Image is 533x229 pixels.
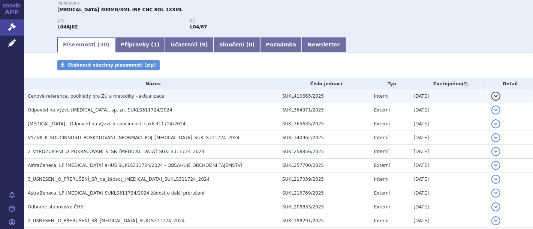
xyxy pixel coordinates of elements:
[57,19,183,24] p: ATC:
[28,94,164,99] span: Cenové reference, podklady pro ZÚ a metodiky - aktualizace
[491,147,500,156] button: detail
[410,145,488,159] td: [DATE]
[374,177,389,182] span: Interní
[491,106,500,114] button: detail
[28,149,204,154] span: 2_VYROZUMĚNÍ_O_POKRAČOVÁNÍ_V_SŘ_ULTOMIRIS_SUKLS311724_2024
[488,78,533,89] th: Detail
[28,107,172,113] span: Odpověď na výzvu ULTOMIRIS, sp. zn. SUKLS311724/2024
[115,37,165,52] a: Přípravky (1)
[410,131,488,145] td: [DATE]
[374,149,389,154] span: Interní
[374,135,389,140] span: Interní
[491,189,500,198] button: detail
[462,82,468,87] abbr: (?)
[410,103,488,117] td: [DATE]
[28,121,186,126] span: ULTOMIRIS - Odpověď na výzvu k součinnosti sukls311724/2024
[190,24,207,30] strong: ravulizumab
[57,24,78,30] strong: RAVULIZUMAB
[278,103,370,117] td: SUKL364971/2025
[278,117,370,131] td: SUKL365635/2025
[28,177,210,182] span: 3_USNESENÍ_O_PŘERUŠENÍ_SŘ_na_žádsot_ULTOMIRIS_SUKLS311724_2024
[190,19,315,24] p: RS:
[278,214,370,228] td: SUKL198291/2025
[57,7,183,12] span: [MEDICAL_DATA] 300MG/3ML INF CNC SOL 1X3ML
[57,60,160,70] a: Stáhnout všechny písemnosti (zip)
[153,42,157,48] span: 1
[410,172,488,186] td: [DATE]
[491,161,500,170] button: detail
[410,200,488,214] td: [DATE]
[374,107,390,113] span: Externí
[28,190,204,196] span: AstraZeneca, LP Ultomiris SUKLS311724/2024 žádost o další přerušení
[24,78,278,89] th: Název
[260,37,302,52] a: Poznámka
[28,204,83,210] span: Odborné stanovisko ČHS
[410,117,488,131] td: [DATE]
[278,186,370,200] td: SUKL216769/2025
[28,163,242,168] span: AstraZeneca, LP Ultomiris aHUS SUKLS311724/2024 - OBSAHUJE OBCHODNÍ TAJEMSTVÍ
[28,135,240,140] span: VÝZVA_K_SOUČINNOSTI_POSKYTOVÁNÍ_INFORMACÍ_POJ_ULTOMIRIS_SUKLS311724_2024
[410,89,488,103] td: [DATE]
[202,42,206,48] span: 9
[374,204,390,210] span: Externí
[68,62,156,68] span: Stáhnout všechny písemnosti (zip)
[374,163,390,168] span: Externí
[410,78,488,89] th: Zveřejněno
[410,214,488,228] td: [DATE]
[370,78,410,89] th: Typ
[374,190,390,196] span: Externí
[278,89,370,103] td: SUKL410663/2025
[491,202,500,211] button: detail
[278,131,370,145] td: SUKL340962/2025
[214,37,260,52] a: Sloučení (0)
[491,216,500,225] button: detail
[491,119,500,128] button: detail
[410,159,488,172] td: [DATE]
[165,37,213,52] a: Účastníci (9)
[302,37,346,52] a: Newsletter
[374,94,389,99] span: Interní
[278,200,370,214] td: SUKL208833/2025
[28,218,185,223] span: 2_USNESENÍ_O_PŘERUŠENÍ_SŘ_ULTOMIRIS_SUKLS311724_2024
[491,92,500,101] button: detail
[374,218,389,223] span: Interní
[278,172,370,186] td: SUKL217039/2025
[57,2,323,6] p: Přípravek:
[278,78,370,89] th: Číslo jednací
[374,121,390,126] span: Externí
[249,42,252,48] span: 0
[57,37,115,52] a: Písemnosti (30)
[410,186,488,200] td: [DATE]
[491,133,500,142] button: detail
[100,42,107,48] span: 30
[491,175,500,184] button: detail
[278,159,370,172] td: SUKL257700/2025
[278,145,370,159] td: SUKL258856/2025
